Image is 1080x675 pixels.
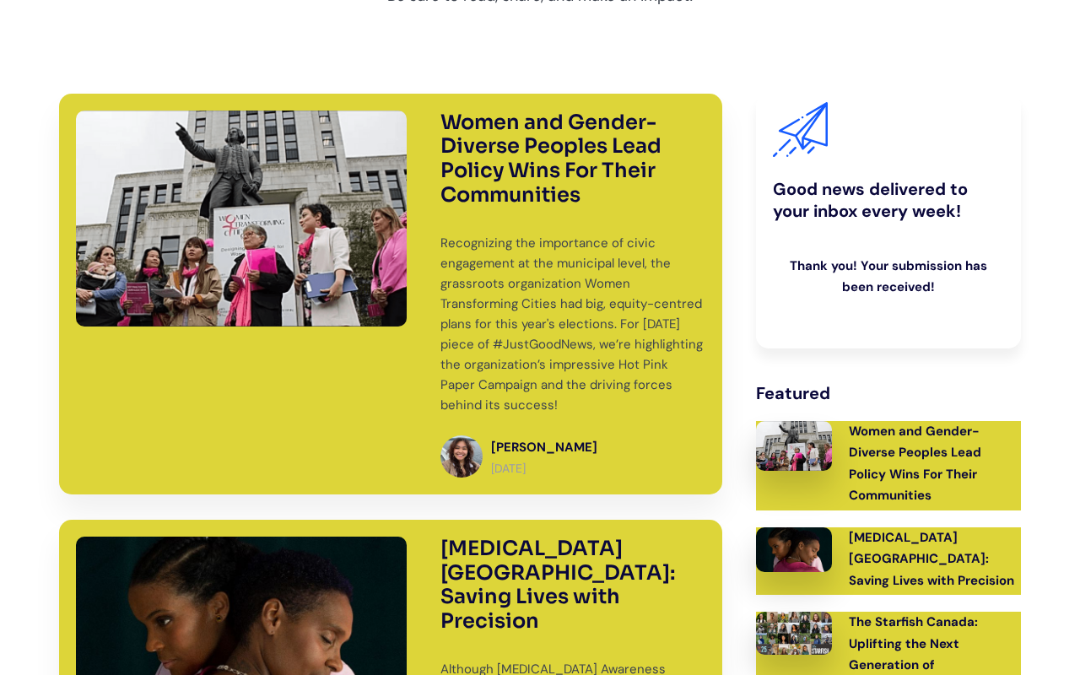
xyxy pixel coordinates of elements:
img: Recognizing the importance of civic engagement at the municipal level, the grassroots organizatio... [76,111,407,327]
a: Recognizing the importance of civic engagement at the municipal level, the grassroots organizatio... [59,94,722,494]
div: Thank you! Your submission has been received! [790,256,987,299]
p: Recognizing the importance of civic engagement at the municipal level, the grassroots organizatio... [440,233,705,415]
div: [PERSON_NAME] [491,437,597,459]
h2: Women and Gender-Diverse Peoples Lead Policy Wins For Their Communities [440,111,705,208]
img: Ally Soriano [440,435,483,478]
div: Email Form success [773,239,1004,319]
a: Women and Gender-Diverse Peoples Lead Policy Wins For Their Communities [756,421,1021,510]
div: [MEDICAL_DATA] [GEOGRAPHIC_DATA]: Saving Lives with Precision [849,527,1021,592]
img: Recognizing the importance of civic engagement at the municipal level, the grassroots organizatio... [756,421,832,471]
img: The Starfish Canada amplifies young voices and celebrates their impact on Canada’s environmental ... [756,612,832,655]
div: Good news delivered to your inbox every week! [773,178,1004,222]
img: Although Breast Cancer Awareness month just passed, it is important to continue having conversati... [756,527,832,572]
h2: [MEDICAL_DATA] [GEOGRAPHIC_DATA]: Saving Lives with Precision [440,537,705,634]
p: [DATE] [491,462,597,476]
div: Women and Gender-Diverse Peoples Lead Policy Wins For Their Communities [849,421,1021,507]
a: [MEDICAL_DATA] [GEOGRAPHIC_DATA]: Saving Lives with Precision [756,527,1021,596]
div: Featured [756,382,1021,404]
